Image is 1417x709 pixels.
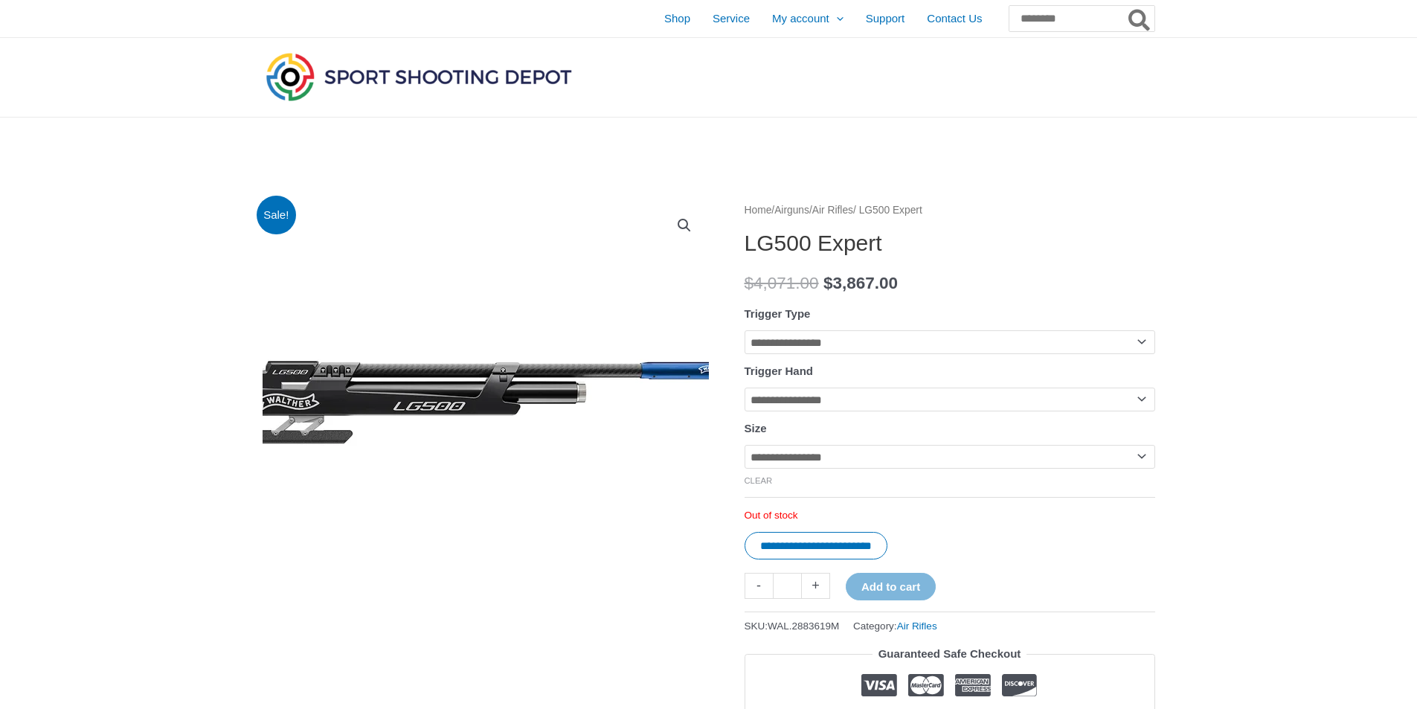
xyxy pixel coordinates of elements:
label: Trigger Type [745,307,811,320]
span: WAL.2883619M [768,620,839,632]
span: $ [745,274,754,292]
span: SKU: [745,617,840,635]
a: + [802,573,830,599]
h1: LG500 Expert [745,230,1155,257]
a: View full-screen image gallery [671,212,698,239]
button: Add to cart [846,573,936,600]
span: $ [823,274,833,292]
button: Search [1125,6,1154,31]
a: Air Rifles [897,620,937,632]
img: Sport Shooting Depot [263,49,575,104]
a: Air Rifles [812,205,853,216]
a: - [745,573,773,599]
p: Out of stock [745,509,1155,522]
bdi: 3,867.00 [823,274,898,292]
legend: Guaranteed Safe Checkout [873,644,1027,664]
span: Category: [853,617,937,635]
input: Product quantity [773,573,802,599]
a: Airguns [774,205,809,216]
bdi: 4,071.00 [745,274,819,292]
a: Clear options [745,476,773,485]
nav: Breadcrumb [745,201,1155,220]
span: Sale! [257,196,296,235]
label: Trigger Hand [745,365,814,377]
a: Home [745,205,772,216]
label: Size [745,422,767,434]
